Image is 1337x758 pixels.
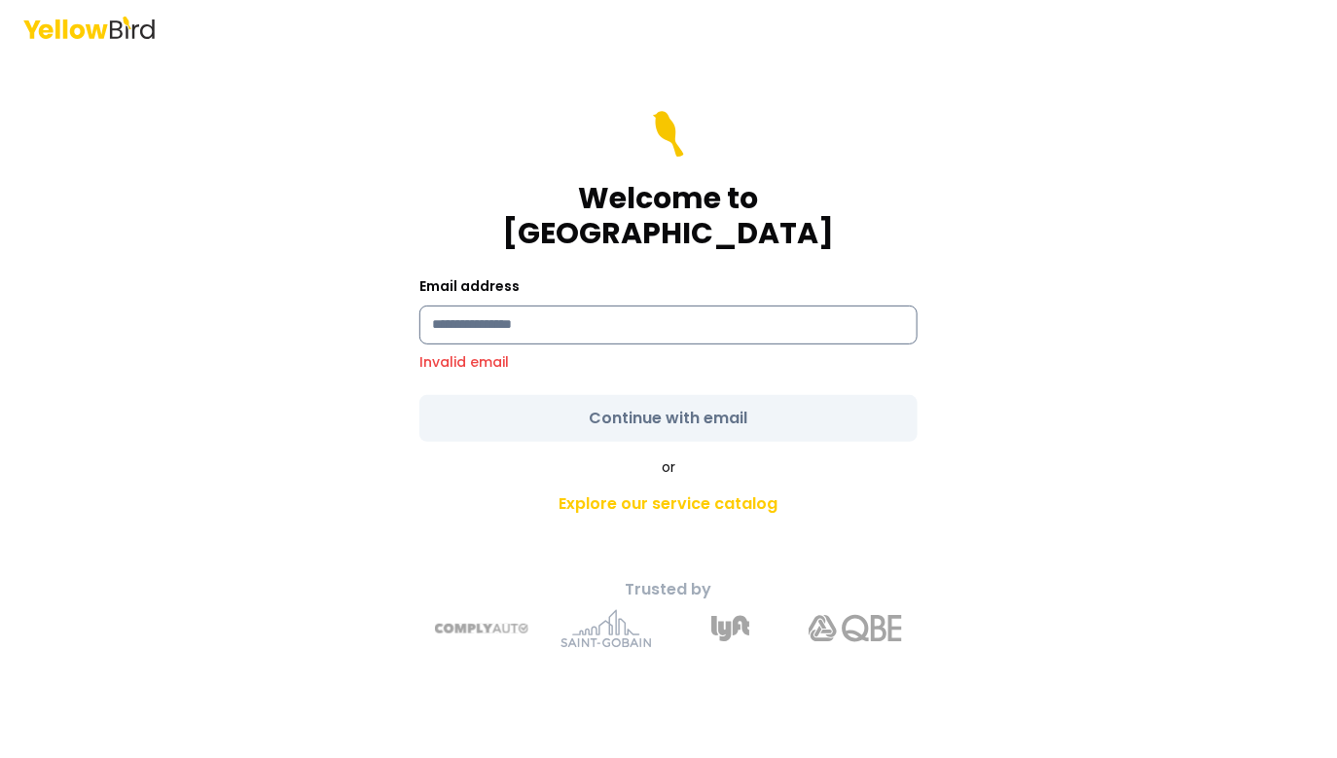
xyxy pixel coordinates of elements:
p: Invalid email [419,352,918,372]
p: Trusted by [326,578,1011,601]
label: Email address [419,276,520,296]
span: or [662,457,675,477]
h1: Welcome to [GEOGRAPHIC_DATA] [419,181,918,251]
a: Explore our service catalog [326,485,1011,523]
